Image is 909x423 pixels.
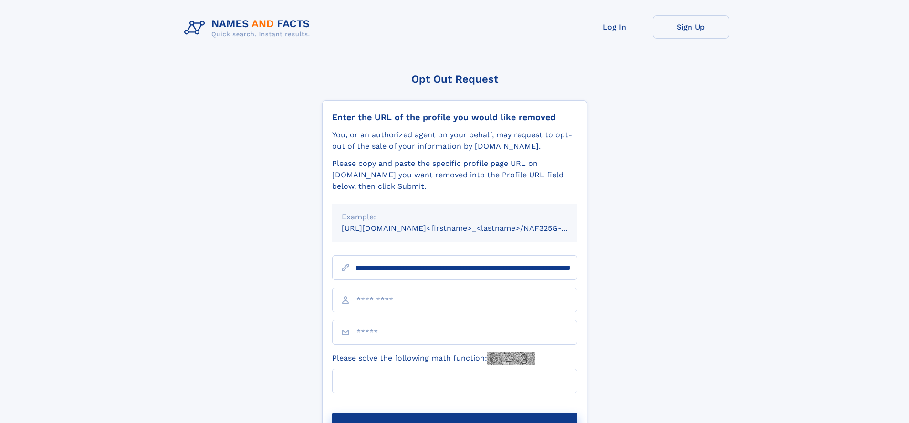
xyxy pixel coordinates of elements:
[342,211,568,223] div: Example:
[332,112,577,123] div: Enter the URL of the profile you would like removed
[576,15,653,39] a: Log In
[342,224,596,233] small: [URL][DOMAIN_NAME]<firstname>_<lastname>/NAF325G-xxxxxxxx
[332,129,577,152] div: You, or an authorized agent on your behalf, may request to opt-out of the sale of your informatio...
[332,352,535,365] label: Please solve the following math function:
[332,158,577,192] div: Please copy and paste the specific profile page URL on [DOMAIN_NAME] you want removed into the Pr...
[322,73,587,85] div: Opt Out Request
[653,15,729,39] a: Sign Up
[180,15,318,41] img: Logo Names and Facts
